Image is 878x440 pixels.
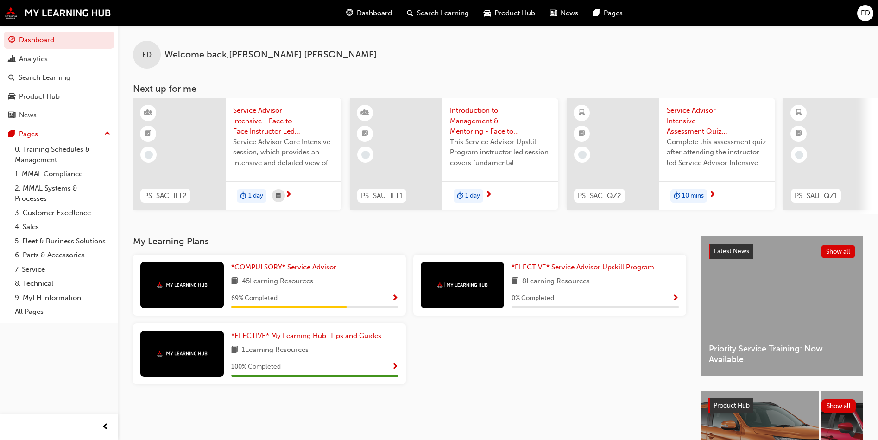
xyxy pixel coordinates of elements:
[857,5,873,21] button: ED
[118,83,878,94] h3: Next up for me
[450,137,551,168] span: This Service Advisor Upskill Program instructor led session covers fundamental management styles ...
[667,137,768,168] span: Complete this assessment quiz after attending the instructor led Service Advisor Intensive sessio...
[4,32,114,49] a: Dashboard
[11,276,114,291] a: 8. Technical
[512,276,518,287] span: book-icon
[231,362,281,372] span: 100 % Completed
[133,236,686,247] h3: My Learning Plans
[19,129,38,140] div: Pages
[4,126,114,143] button: Pages
[362,128,368,140] span: booktick-icon
[248,191,263,201] span: 1 day
[604,8,623,19] span: Pages
[157,351,208,357] img: mmal
[567,98,775,210] a: PS_SAC_QZ2Service Advisor Intensive - Assessment Quiz (Service Advisor Core Program)Complete this...
[145,151,153,159] span: learningRecordVerb_NONE-icon
[11,167,114,181] a: 1. MMAL Compliance
[11,248,114,262] a: 6. Parts & Accessories
[104,128,111,140] span: up-icon
[19,110,37,121] div: News
[11,181,114,206] a: 2. MMAL Systems & Processes
[465,191,480,201] span: 1 day
[476,4,543,23] a: car-iconProduct Hub
[276,190,281,202] span: calendar-icon
[11,234,114,249] a: 5. Fleet & Business Solutions
[11,291,114,305] a: 9. MyLH Information
[586,4,630,23] a: pages-iconPages
[399,4,476,23] a: search-iconSearch Learning
[437,282,488,288] img: mmal
[164,50,377,60] span: Welcome back , [PERSON_NAME] [PERSON_NAME]
[19,54,48,64] div: Analytics
[821,245,856,258] button: Show all
[484,7,491,19] span: car-icon
[240,190,246,202] span: duration-icon
[157,282,208,288] img: mmal
[579,107,585,119] span: learningResourceType_ELEARNING-icon
[145,128,152,140] span: booktick-icon
[550,7,557,19] span: news-icon
[357,8,392,19] span: Dashboard
[485,191,492,199] span: next-icon
[543,4,586,23] a: news-iconNews
[11,206,114,220] a: 3. Customer Excellence
[561,8,578,19] span: News
[667,105,768,137] span: Service Advisor Intensive - Assessment Quiz (Service Advisor Core Program)
[579,128,585,140] span: booktick-icon
[8,36,15,45] span: guage-icon
[231,293,278,304] span: 69 % Completed
[714,247,749,255] span: Latest News
[4,51,114,68] a: Analytics
[233,105,334,137] span: Service Advisor Intensive - Face to Face Instructor Led Training (Service Advisor Core Program)
[231,276,238,287] span: book-icon
[346,7,353,19] span: guage-icon
[593,7,600,19] span: pages-icon
[796,107,802,119] span: learningResourceType_ELEARNING-icon
[578,151,587,159] span: learningRecordVerb_NONE-icon
[19,91,60,102] div: Product Hub
[11,142,114,167] a: 0. Training Schedules & Management
[512,263,654,271] span: *ELECTIVE* Service Advisor Upskill Program
[709,344,855,364] span: Priority Service Training: Now Available!
[231,344,238,356] span: book-icon
[242,276,313,287] span: 45 Learning Resources
[796,128,802,140] span: booktick-icon
[861,8,870,19] span: ED
[8,74,15,82] span: search-icon
[701,236,863,376] a: Latest NewsShow allPriority Service Training: Now Available!
[285,191,292,199] span: next-icon
[392,293,398,304] button: Show Progress
[145,107,152,119] span: learningResourceType_INSTRUCTOR_LED-icon
[708,398,856,413] a: Product HubShow all
[672,293,679,304] button: Show Progress
[142,50,152,60] span: ED
[11,305,114,319] a: All Pages
[821,399,856,413] button: Show all
[795,151,803,159] span: learningRecordVerb_NONE-icon
[362,107,368,119] span: learningResourceType_INSTRUCTOR_LED-icon
[4,107,114,124] a: News
[674,190,680,202] span: duration-icon
[231,331,385,341] a: *ELECTIVE* My Learning Hub: Tips and Guides
[512,262,658,273] a: *ELECTIVE* Service Advisor Upskill Program
[102,421,109,433] span: prev-icon
[133,98,341,210] a: PS_SAC_ILT2Service Advisor Intensive - Face to Face Instructor Led Training (Service Advisor Core...
[522,276,590,287] span: 8 Learning Resources
[242,344,309,356] span: 1 Learning Resources
[144,191,187,201] span: PS_SAC_ILT2
[392,363,398,371] span: Show Progress
[350,98,558,210] a: PS_SAU_ILT1Introduction to Management & Mentoring - Face to Face Instructor Led Training (Service...
[407,7,413,19] span: search-icon
[11,262,114,277] a: 7. Service
[4,30,114,126] button: DashboardAnalyticsSearch LearningProduct HubNews
[457,190,463,202] span: duration-icon
[361,151,370,159] span: learningRecordVerb_NONE-icon
[8,130,15,139] span: pages-icon
[339,4,399,23] a: guage-iconDashboard
[233,137,334,168] span: Service Advisor Core Intensive session, which provides an intensive and detailed view of the Serv...
[5,7,111,19] img: mmal
[709,244,855,259] a: Latest NewsShow all
[578,191,621,201] span: PS_SAC_QZ2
